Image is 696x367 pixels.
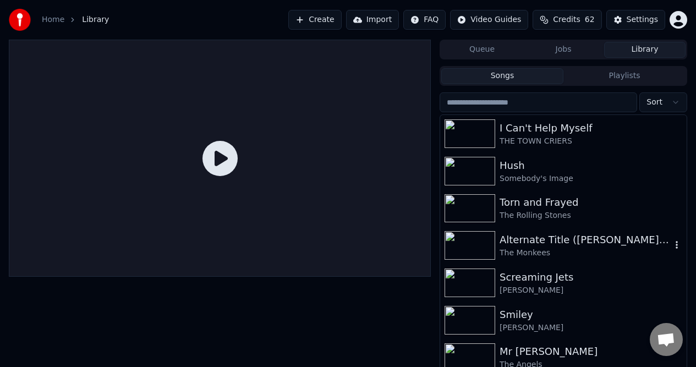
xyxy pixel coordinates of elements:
[403,10,446,30] button: FAQ
[450,10,528,30] button: Video Guides
[441,68,563,84] button: Songs
[500,136,682,147] div: THE TOWN CRIERS
[585,14,595,25] span: 62
[500,158,682,173] div: Hush
[288,10,342,30] button: Create
[646,97,662,108] span: Sort
[500,344,682,359] div: Mr [PERSON_NAME]
[500,248,671,259] div: The Monkees
[627,14,658,25] div: Settings
[500,285,682,296] div: [PERSON_NAME]
[500,232,671,248] div: Alternate Title ([PERSON_NAME] Git)
[9,9,31,31] img: youka
[650,323,683,356] a: Open chat
[553,14,580,25] span: Credits
[500,210,682,221] div: The Rolling Stones
[82,14,109,25] span: Library
[500,173,682,184] div: Somebody's Image
[500,120,682,136] div: I Can't Help Myself
[441,42,523,58] button: Queue
[533,10,601,30] button: Credits62
[500,307,682,322] div: Smiley
[42,14,64,25] a: Home
[604,42,686,58] button: Library
[346,10,399,30] button: Import
[563,68,686,84] button: Playlists
[523,42,604,58] button: Jobs
[606,10,665,30] button: Settings
[42,14,109,25] nav: breadcrumb
[500,322,682,333] div: [PERSON_NAME]
[500,195,682,210] div: Torn and Frayed
[500,270,682,285] div: Screaming Jets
